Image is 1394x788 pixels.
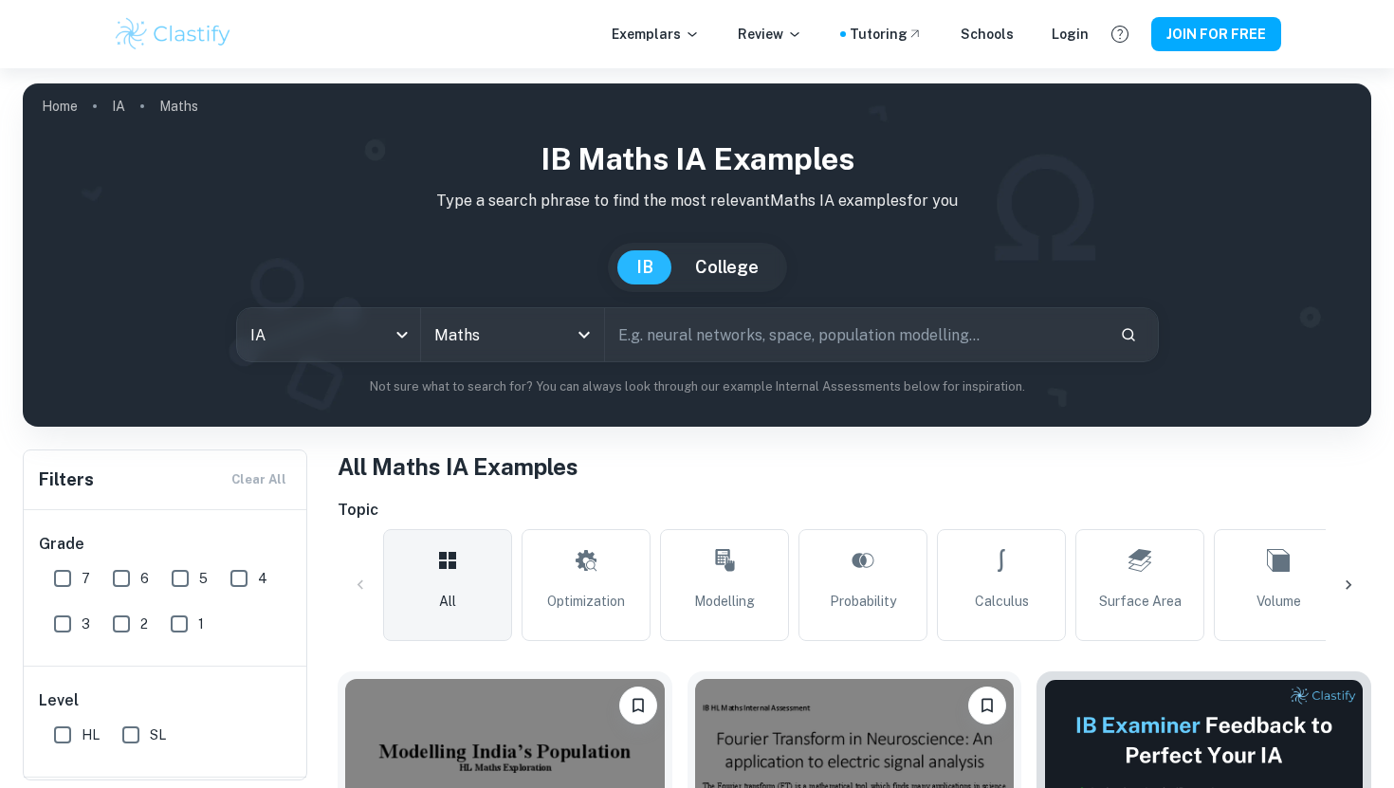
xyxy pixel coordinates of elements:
[198,614,204,634] span: 1
[571,321,597,348] button: Open
[975,591,1029,612] span: Calculus
[961,24,1014,45] a: Schools
[140,614,148,634] span: 2
[23,83,1371,427] img: profile cover
[547,591,625,612] span: Optimization
[694,591,755,612] span: Modelling
[82,568,90,589] span: 7
[39,689,293,712] h6: Level
[237,308,420,361] div: IA
[113,15,233,53] img: Clastify logo
[38,137,1356,182] h1: IB Maths IA examples
[150,724,166,745] span: SL
[82,724,100,745] span: HL
[850,24,923,45] a: Tutoring
[140,568,149,589] span: 6
[605,308,1105,361] input: E.g. neural networks, space, population modelling...
[439,591,456,612] span: All
[338,499,1371,522] h6: Topic
[199,568,208,589] span: 5
[1104,18,1136,50] button: Help and Feedback
[159,96,198,117] p: Maths
[1052,24,1089,45] a: Login
[39,533,293,556] h6: Grade
[676,250,778,284] button: College
[38,190,1356,212] p: Type a search phrase to find the most relevant Maths IA examples for you
[617,250,672,284] button: IB
[738,24,802,45] p: Review
[619,687,657,724] button: Please log in to bookmark exemplars
[42,93,78,119] a: Home
[38,377,1356,396] p: Not sure what to search for? You can always look through our example Internal Assessments below f...
[82,614,90,634] span: 3
[338,449,1371,484] h1: All Maths IA Examples
[830,591,896,612] span: Probability
[1256,591,1301,612] span: Volume
[612,24,700,45] p: Exemplars
[1151,17,1281,51] button: JOIN FOR FREE
[1112,319,1145,351] button: Search
[968,687,1006,724] button: Please log in to bookmark exemplars
[258,568,267,589] span: 4
[39,467,94,493] h6: Filters
[112,93,125,119] a: IA
[1099,591,1182,612] span: Surface Area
